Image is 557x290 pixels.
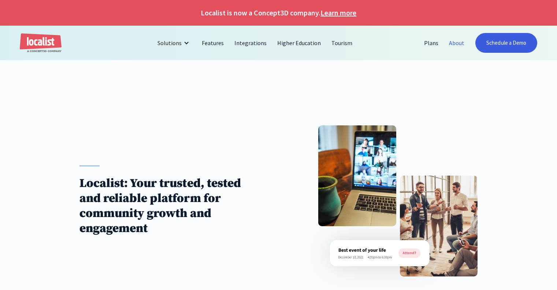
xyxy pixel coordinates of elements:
[400,176,478,276] img: About Localist
[475,33,537,53] a: Schedule a Demo
[326,34,358,52] a: Tourism
[157,38,182,47] div: Solutions
[152,34,196,52] div: Solutions
[419,34,444,52] a: Plans
[20,33,62,53] a: home
[79,176,259,236] h1: Localist: Your trusted, tested and reliable platform for community growth and engagement
[272,34,326,52] a: Higher Education
[320,7,356,18] a: Learn more
[318,125,396,226] img: About Localist
[229,34,272,52] a: Integrations
[330,240,430,266] img: About Localist
[197,34,229,52] a: Features
[444,34,470,52] a: About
